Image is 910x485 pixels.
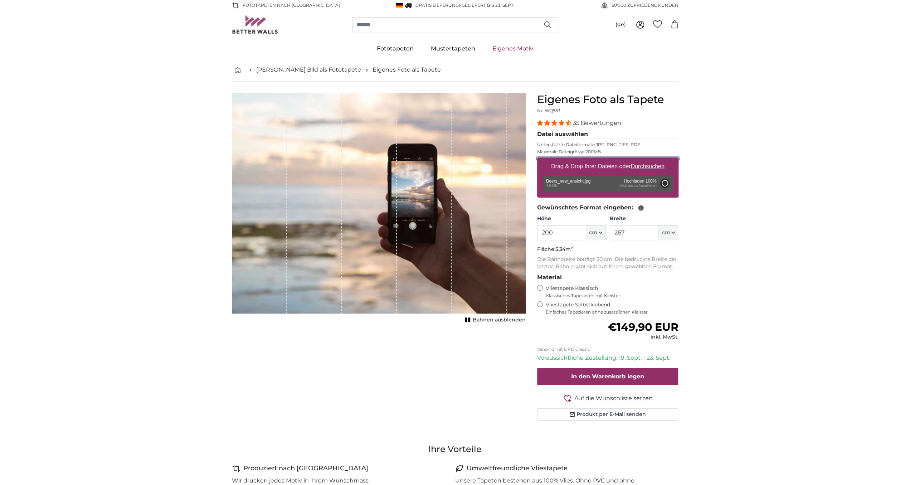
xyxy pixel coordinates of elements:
button: Bahnen ausblenden [463,315,526,325]
div: inkl. MwSt. [608,334,678,341]
p: Die Bahnbreite beträgt 50 cm. Die bedruckte Breite der letzten Bahn ergibt sich aus Ihrem gewählt... [537,256,678,270]
p: Versand mit DPD Classic [537,346,678,352]
span: In den Warenkorb legen [571,373,644,380]
label: Vliestapete Klassisch [546,285,672,299]
legend: Material [537,273,678,282]
h1: Eigenes Foto als Tapete [537,93,678,106]
button: In den Warenkorb legen [537,368,678,385]
button: (de) [610,18,632,31]
h3: Ihre Vorteile [232,443,678,455]
label: Breite [610,215,678,222]
a: Eigenes Foto als Tapete [373,66,441,74]
nav: breadcrumbs [232,58,678,82]
span: GRATIS Lieferung! [415,3,460,8]
span: €149,90 EUR [608,320,678,334]
div: 1 of 1 [232,93,526,325]
label: Vliestapete Selbstklebend [546,301,678,315]
legend: Datei auswählen [537,130,678,139]
label: Drag & Drop Ihrer Dateien oder [548,159,667,174]
h4: Produziert nach [GEOGRAPHIC_DATA] [243,464,368,474]
h4: Umweltfreundliche Vliestapete [467,464,568,474]
span: 5.34m² [555,246,573,252]
span: 35 Bewertungen [573,120,621,126]
span: Auf die Wunschliste setzen [574,394,653,403]
span: Geliefert bis 23. Sept. [462,3,515,8]
span: Nr. WQ553 [537,108,560,113]
img: Betterwalls [232,15,278,34]
span: 4.34 stars [537,120,573,126]
p: Maximale Dateigrösse 200MB. [537,149,678,155]
span: 60'000 ZUFRIEDENE KUNDEN [612,2,678,9]
a: Fototapeten [368,39,422,58]
span: Klassisches Tapezieren mit Kleister [546,293,672,299]
button: Produkt per E-Mail senden [537,408,678,421]
p: Fläche: [537,246,678,253]
p: Voraussichtliche Zustellung: 19. Sept. - 23. Sept. [537,354,678,362]
span: Bahnen ausblenden [473,316,526,324]
label: Höhe [537,215,605,222]
span: cm [589,229,597,236]
a: [PERSON_NAME] Bild als Fototapete [256,66,361,74]
button: cm [659,225,678,240]
legend: Gewünschtes Format eingeben: [537,203,678,212]
u: Durchsuchen [631,163,664,169]
span: Fototapeten nach [GEOGRAPHIC_DATA] [243,2,340,9]
p: Unterstützte Dateiformate JPG, PNG, TIFF, PDF. [537,142,678,147]
span: cm [662,229,670,236]
span: Einfaches Tapezieren ohne zusätzlichen Kleister [546,309,678,315]
a: Eigenes Motiv [484,39,542,58]
button: Auf die Wunschliste setzen [537,394,678,403]
p: Wir drucken jedes Motiv in Ihrem Wunschmass [232,476,369,485]
span: - [460,3,515,8]
button: cm [586,225,605,240]
img: Deutschland [396,3,403,8]
a: Mustertapeten [422,39,484,58]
